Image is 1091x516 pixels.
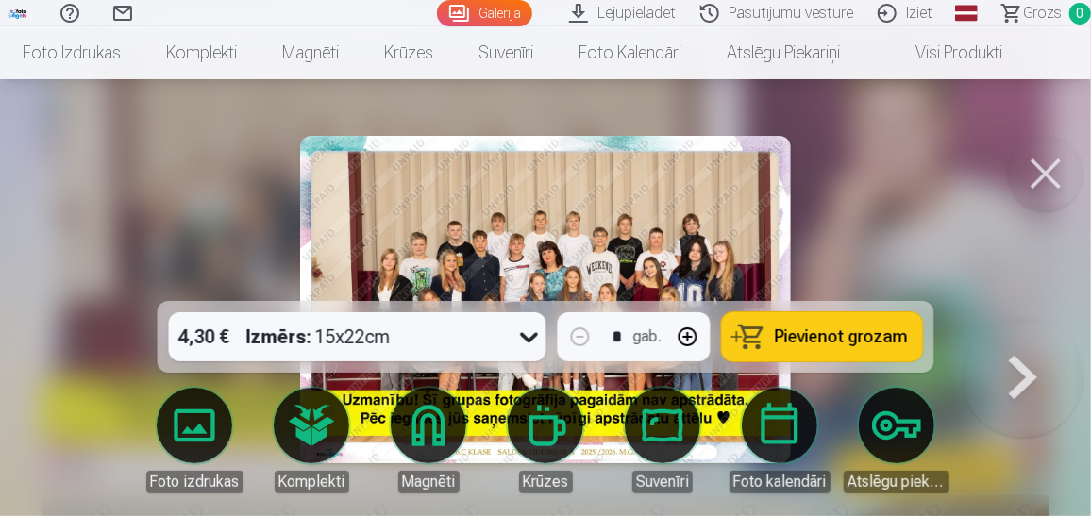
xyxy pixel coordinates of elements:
div: Atslēgu piekariņi [844,471,949,493]
a: Komplekti [143,26,260,79]
div: Komplekti [275,471,349,493]
a: Foto izdrukas [142,388,247,493]
span: Pievienot grozam [775,328,908,345]
button: Pievienot grozam [722,312,923,361]
a: Atslēgu piekariņi [704,26,863,79]
div: Krūzes [519,471,573,493]
div: gab. [633,325,662,348]
div: 4,30 € [169,312,239,361]
a: Suvenīri [610,388,715,493]
a: Foto kalendāri [727,388,832,493]
div: Foto izdrukas [146,471,243,493]
a: Foto kalendāri [556,26,704,79]
span: 0 [1069,3,1091,25]
a: Suvenīri [456,26,556,79]
a: Krūzes [361,26,456,79]
a: Komplekti [259,388,364,493]
a: Visi produkti [863,26,1025,79]
div: 15x22cm [246,312,391,361]
a: Atslēgu piekariņi [844,388,949,493]
a: Krūzes [493,388,598,493]
a: Magnēti [376,388,481,493]
img: /fa1 [8,8,28,19]
div: Magnēti [398,471,460,493]
a: Magnēti [260,26,361,79]
div: Suvenīri [632,471,693,493]
span: Grozs [1023,2,1062,25]
div: Foto kalendāri [730,471,831,493]
strong: Izmērs : [246,324,311,350]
